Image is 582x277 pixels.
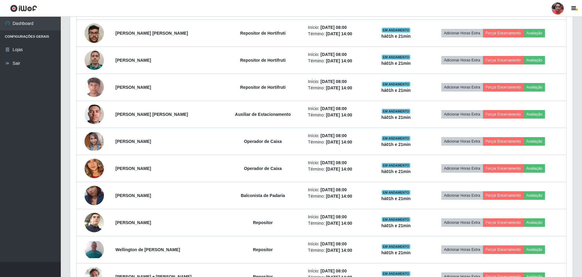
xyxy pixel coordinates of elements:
button: Adicionar Horas Extra [441,83,483,92]
li: Término: [308,193,368,199]
time: [DATE] 08:00 [321,106,347,111]
button: Forçar Encerramento [483,164,524,173]
li: Término: [308,247,368,254]
li: Início: [308,187,368,193]
time: [DATE] 08:00 [321,52,347,57]
span: EM ANDAMENTO [382,244,411,249]
strong: Repositor de Hortifruti [240,58,285,63]
strong: Operador de Caixa [244,139,282,144]
strong: Repositor de Hortifruti [240,85,285,90]
button: Adicionar Horas Extra [441,218,483,227]
strong: há 01 h e 21 min [381,61,411,66]
time: [DATE] 08:00 [321,214,347,219]
strong: [PERSON_NAME] [PERSON_NAME] [115,31,188,36]
strong: Operador de Caixa [244,166,282,171]
strong: [PERSON_NAME] [115,85,151,90]
time: [DATE] 14:00 [326,248,352,253]
button: Forçar Encerramento [483,245,524,254]
time: [DATE] 14:00 [326,221,352,226]
span: EM ANDAMENTO [382,28,411,33]
button: Avaliação [524,29,545,37]
time: [DATE] 08:00 [321,133,347,138]
strong: há 01 h e 21 min [381,115,411,120]
strong: [PERSON_NAME] [115,58,151,63]
img: 1739020193374.jpeg [84,178,104,213]
strong: [PERSON_NAME] [115,220,151,225]
li: Início: [308,214,368,220]
button: Forçar Encerramento [483,29,524,37]
strong: [PERSON_NAME] [PERSON_NAME] [115,112,188,117]
time: [DATE] 08:00 [321,25,347,30]
button: Avaliação [524,218,545,227]
li: Término: [308,166,368,172]
strong: há 01 h e 21 min [381,250,411,255]
li: Início: [308,160,368,166]
button: Forçar Encerramento [483,83,524,92]
span: EM ANDAMENTO [382,217,411,222]
li: Início: [308,133,368,139]
button: Avaliação [524,164,545,173]
li: Início: [308,24,368,31]
button: Forçar Encerramento [483,110,524,119]
strong: há 01 h e 21 min [381,142,411,147]
strong: Repositor de Hortifruti [240,31,285,36]
time: [DATE] 14:00 [326,113,352,117]
li: Término: [308,58,368,64]
strong: há 01 h e 21 min [381,196,411,201]
button: Adicionar Horas Extra [441,164,483,173]
button: Avaliação [524,245,545,254]
img: 1751290026340.jpeg [84,50,104,70]
strong: [PERSON_NAME] [115,166,151,171]
button: Avaliação [524,110,545,119]
strong: Balconista de Padaria [241,193,285,198]
strong: [PERSON_NAME] [115,139,151,144]
time: [DATE] 14:00 [326,58,352,63]
time: [DATE] 08:00 [321,79,347,84]
button: Adicionar Horas Extra [441,110,483,119]
img: 1748920057634.jpeg [84,147,104,190]
button: Adicionar Horas Extra [441,56,483,64]
time: [DATE] 14:00 [326,31,352,36]
img: 1737835667869.jpeg [84,93,104,136]
li: Início: [308,51,368,58]
img: 1667262197965.jpeg [84,132,104,151]
img: 1654341845405.jpeg [84,205,104,240]
span: EM ANDAMENTO [382,55,411,60]
time: [DATE] 14:00 [326,85,352,90]
img: CoreUI Logo [10,5,37,12]
img: 1724302399832.jpeg [84,241,104,258]
time: [DATE] 14:00 [326,194,352,199]
time: [DATE] 08:00 [321,268,347,273]
button: Adicionar Horas Extra [441,29,483,37]
button: Adicionar Horas Extra [441,245,483,254]
strong: há 01 h e 21 min [381,223,411,228]
time: [DATE] 08:00 [321,241,347,246]
time: [DATE] 14:00 [326,167,352,171]
span: EM ANDAMENTO [382,271,411,276]
li: Início: [308,106,368,112]
span: EM ANDAMENTO [382,82,411,87]
span: EM ANDAMENTO [382,163,411,168]
button: Forçar Encerramento [483,191,524,200]
button: Forçar Encerramento [483,218,524,227]
li: Término: [308,220,368,227]
button: Forçar Encerramento [483,56,524,64]
time: [DATE] 08:00 [321,187,347,192]
button: Avaliação [524,83,545,92]
button: Avaliação [524,191,545,200]
li: Início: [308,78,368,85]
li: Término: [308,139,368,145]
li: Término: [308,31,368,37]
li: Término: [308,112,368,118]
strong: há 01 h e 21 min [381,88,411,93]
button: Forçar Encerramento [483,137,524,146]
button: Adicionar Horas Extra [441,137,483,146]
time: [DATE] 08:00 [321,160,347,165]
strong: há 01 h e 21 min [381,169,411,174]
li: Início: [308,268,368,274]
time: [DATE] 14:00 [326,140,352,144]
img: 1740089573883.jpeg [84,20,104,46]
strong: Auxiliar de Estacionamento [235,112,291,117]
strong: há 01 h e 21 min [381,34,411,39]
li: Início: [308,241,368,247]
